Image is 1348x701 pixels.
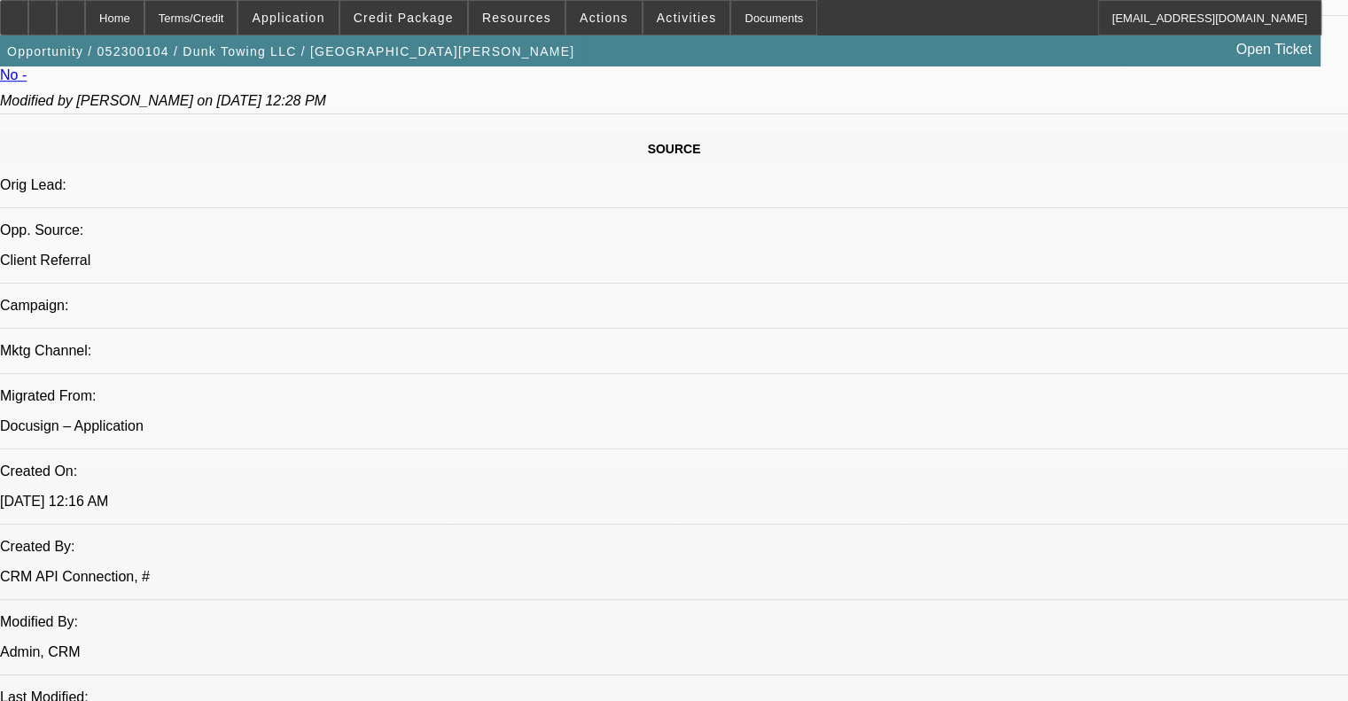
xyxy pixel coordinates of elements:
[580,11,628,25] span: Actions
[482,11,551,25] span: Resources
[252,11,324,25] span: Application
[238,1,338,35] button: Application
[657,11,717,25] span: Activities
[340,1,467,35] button: Credit Package
[7,44,574,58] span: Opportunity / 052300104 / Dunk Towing LLC / [GEOGRAPHIC_DATA][PERSON_NAME]
[643,1,730,35] button: Activities
[469,1,565,35] button: Resources
[354,11,454,25] span: Credit Package
[566,1,642,35] button: Actions
[648,142,701,156] span: SOURCE
[1229,35,1319,65] a: Open Ticket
